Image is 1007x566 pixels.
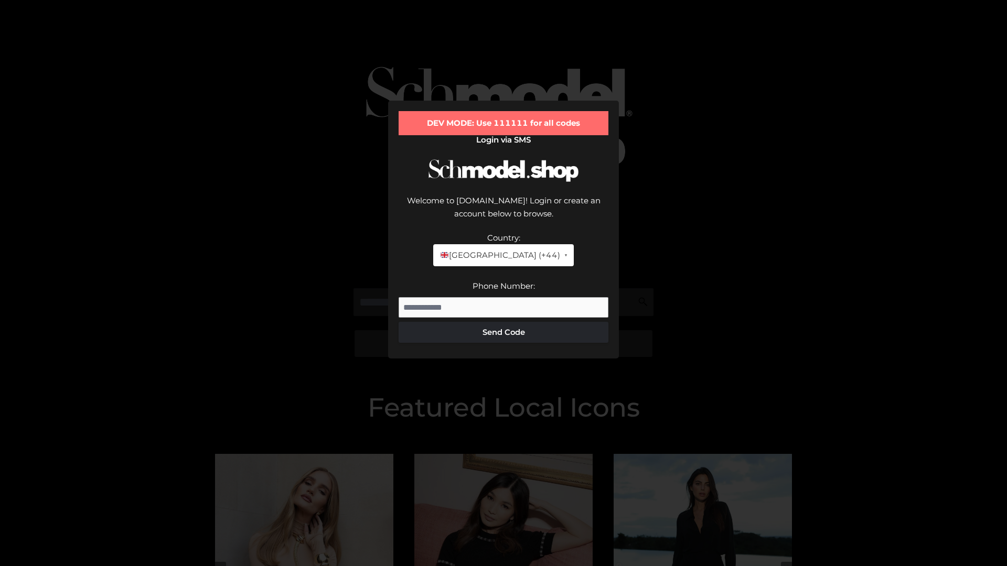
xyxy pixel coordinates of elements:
label: Country: [487,233,520,243]
div: DEV MODE: Use 111111 for all codes [399,111,608,135]
button: Send Code [399,322,608,343]
span: [GEOGRAPHIC_DATA] (+44) [440,248,560,262]
img: Schmodel Logo [425,150,582,191]
img: 🇬🇧 [441,251,448,259]
div: Welcome to [DOMAIN_NAME]! Login or create an account below to browse. [399,194,608,231]
label: Phone Number: [473,281,535,291]
h2: Login via SMS [399,135,608,145]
